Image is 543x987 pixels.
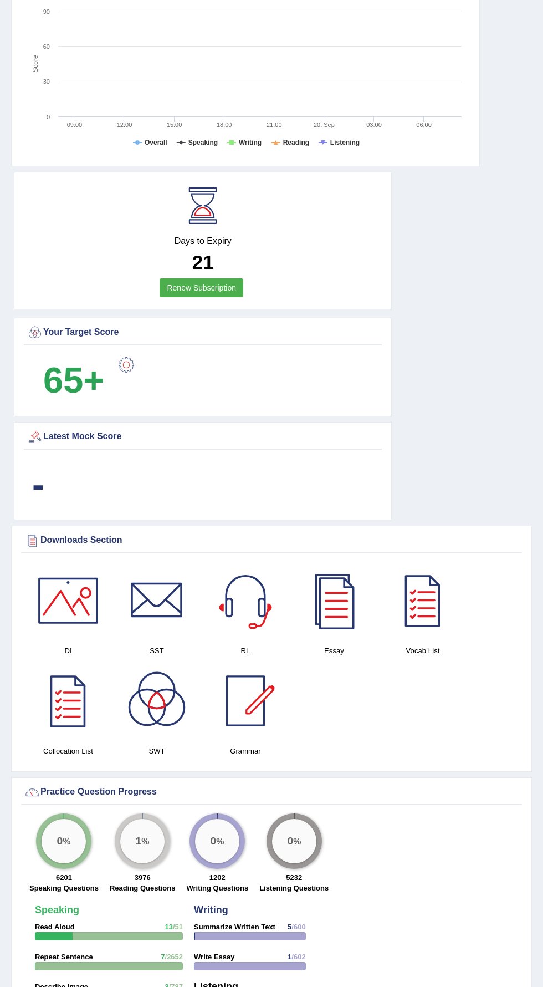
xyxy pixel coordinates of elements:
span: 13 [165,923,173,931]
span: /2652 [165,953,183,961]
label: Writing Questions [186,883,248,893]
text: 30 [43,78,50,85]
tspan: Listening [330,139,360,146]
div: % [42,819,86,863]
div: % [195,819,239,863]
tspan: Writing [239,139,262,146]
span: /51 [173,923,183,931]
text: 15:00 [167,121,182,128]
text: 03:00 [366,121,382,128]
tspan: 20. Sep [314,121,335,128]
strong: 3976 [135,873,151,882]
h4: Vocab List [384,645,462,657]
tspan: Score [32,55,39,73]
label: Listening Questions [259,883,329,893]
span: 1 [288,953,291,961]
h4: Grammar [207,745,284,757]
h4: Essay [295,645,373,657]
strong: Repeat Sentence [35,953,93,961]
text: 09:00 [67,121,83,128]
strong: Writing [194,904,228,915]
h4: SST [118,645,196,657]
strong: 6201 [56,873,72,882]
span: /602 [291,953,305,961]
strong: Write Essay [194,953,234,961]
strong: Read Aloud [35,923,75,931]
tspan: Reading [283,139,309,146]
h4: RL [207,645,284,657]
label: Reading Questions [110,883,175,893]
h4: DI [29,645,107,657]
div: Latest Mock Score [27,429,379,445]
h4: SWT [118,745,196,757]
big: 0 [287,835,293,847]
div: % [272,819,316,863]
h4: Collocation List [29,745,107,757]
span: /600 [291,923,305,931]
tspan: Speaking [188,139,218,146]
strong: Summarize Written Text [194,923,275,931]
b: - [32,464,44,505]
text: 18:00 [217,121,232,128]
div: % [120,819,165,863]
div: Downloads Section [24,532,519,549]
text: 60 [43,43,50,50]
div: Practice Question Progress [24,784,519,801]
big: 1 [136,835,142,847]
big: 0 [57,835,63,847]
span: 7 [161,953,165,961]
a: Renew Subscription [160,278,243,297]
b: 21 [192,251,214,273]
strong: 1202 [209,873,226,882]
big: 0 [211,835,217,847]
div: Your Target Score [27,324,379,341]
strong: Speaking [35,904,79,915]
text: 90 [43,8,50,15]
text: 21:00 [267,121,282,128]
label: Speaking Questions [29,883,99,893]
text: 06:00 [416,121,432,128]
text: 0 [47,114,50,120]
text: 12:00 [117,121,132,128]
tspan: Overall [145,139,167,146]
h4: Days to Expiry [27,236,379,246]
strong: 5232 [286,873,302,882]
span: 5 [288,923,291,931]
b: 65+ [43,360,104,400]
